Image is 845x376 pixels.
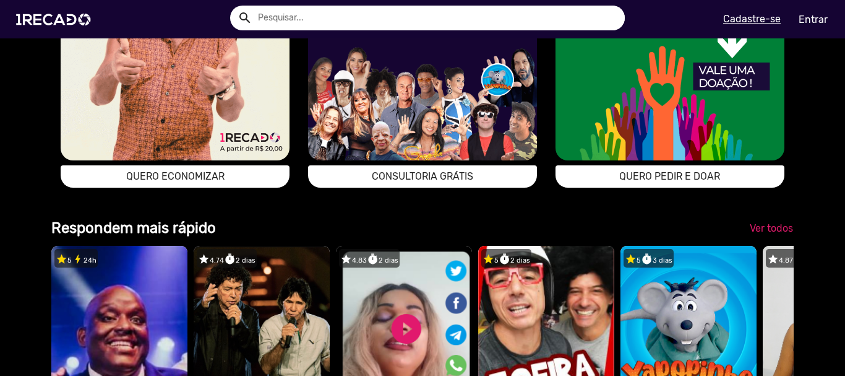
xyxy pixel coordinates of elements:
b: Respondem mais rápido [51,219,216,237]
button: QUERO ECONOMIZAR [61,165,290,188]
a: Entrar [791,9,836,30]
button: QUERO PEDIR E DOAR [555,165,784,188]
span: Ver todos [750,222,793,234]
button: Example home icon [233,6,255,28]
span: CONSULTORIA GRÁTIS [372,170,473,182]
input: Pesquisar... [249,6,625,30]
span: QUERO ECONOMIZAR [126,170,225,182]
a: CONSULTORIA GRÁTIS [308,165,537,188]
u: Cadastre-se [723,13,781,25]
mat-icon: Example home icon [238,11,252,25]
span: QUERO PEDIR E DOAR [619,170,720,182]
